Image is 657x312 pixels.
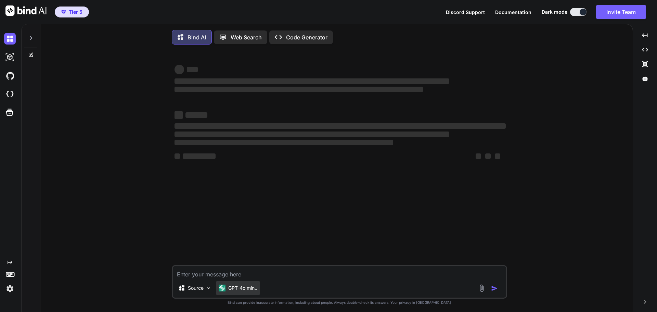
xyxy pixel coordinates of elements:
[596,5,646,19] button: Invite Team
[228,285,257,291] p: GPT-4o min..
[4,88,16,100] img: cloudideIcon
[542,9,567,15] span: Dark mode
[4,51,16,63] img: darkAi-studio
[175,78,449,84] span: ‌
[491,285,498,292] img: icon
[446,9,485,15] span: Discord Support
[172,300,507,305] p: Bind can provide inaccurate information, including about people. Always double-check its answers....
[175,132,449,137] span: ‌
[4,70,16,82] img: githubDark
[175,87,423,92] span: ‌
[4,33,16,45] img: darkChat
[219,285,226,291] img: GPT-4o mini
[188,285,204,291] p: Source
[185,112,207,118] span: ‌
[61,10,66,14] img: premium
[175,111,183,119] span: ‌
[175,65,184,74] span: ‌
[231,33,262,41] p: Web Search
[5,5,47,16] img: Bind AI
[188,33,206,41] p: Bind AI
[476,153,481,159] span: ‌
[4,283,16,295] img: settings
[183,153,216,159] span: ‌
[175,140,393,145] span: ‌
[446,9,485,16] button: Discord Support
[206,285,211,291] img: Pick Models
[175,123,506,129] span: ‌
[286,33,327,41] p: Code Generator
[485,153,491,159] span: ‌
[495,9,531,15] span: Documentation
[495,153,500,159] span: ‌
[495,9,531,16] button: Documentation
[478,284,486,292] img: attachment
[175,153,180,159] span: ‌
[69,9,82,15] span: Tier 5
[187,67,198,72] span: ‌
[55,7,89,17] button: premiumTier 5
